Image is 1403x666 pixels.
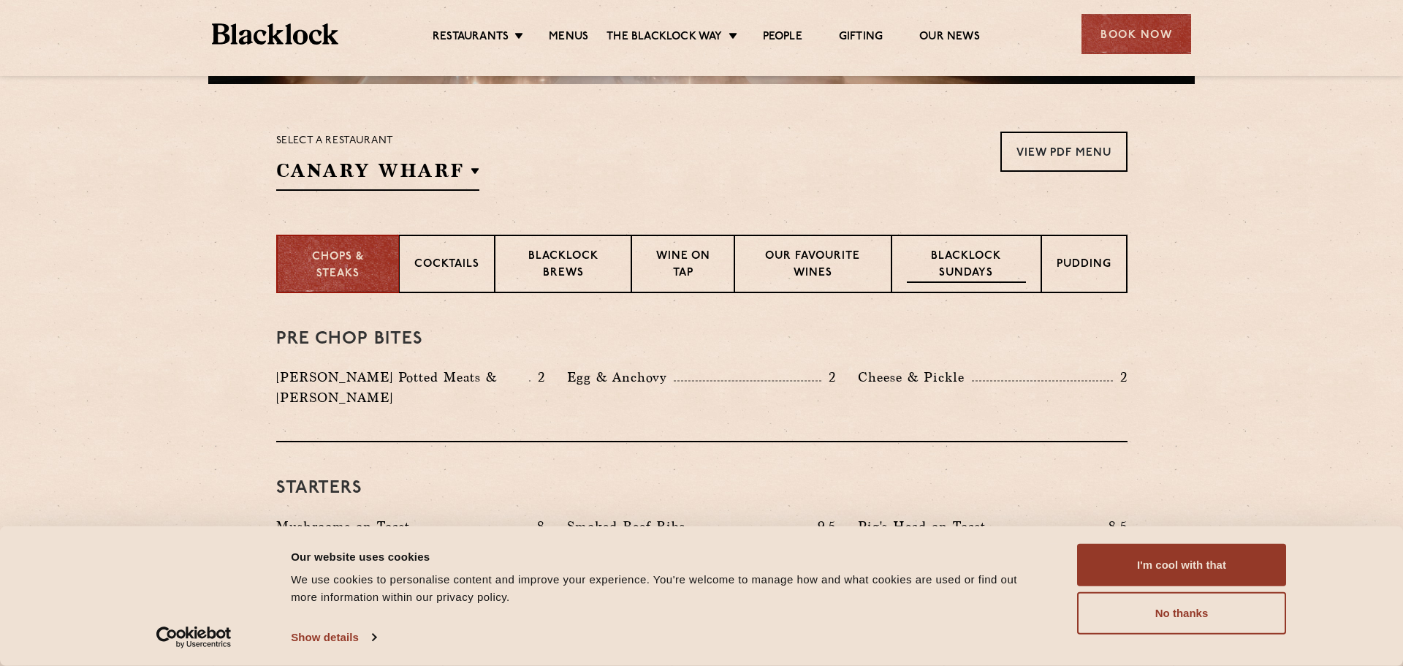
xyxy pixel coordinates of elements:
p: Pudding [1057,257,1111,275]
p: 2 [531,368,545,387]
a: People [763,30,802,46]
p: 8.5 [1101,517,1128,536]
h2: Canary Wharf [276,158,479,191]
p: Wine on Tap [647,249,718,283]
p: 2 [1113,368,1128,387]
a: The Blacklock Way [607,30,722,46]
button: I'm cool with that [1077,544,1286,586]
p: 9.5 [810,517,837,536]
a: Restaurants [433,30,509,46]
p: Our favourite wines [750,249,876,283]
h3: Starters [276,479,1128,498]
div: Book Now [1081,14,1191,54]
a: Gifting [839,30,883,46]
div: We use cookies to personalise content and improve your experience. You're welcome to manage how a... [291,571,1044,606]
p: Chops & Steaks [292,249,384,282]
a: View PDF Menu [1000,132,1128,172]
p: Cocktails [414,257,479,275]
p: Pig's Head on Toast [858,516,993,537]
p: Mushrooms on Toast [276,516,417,537]
a: Our News [919,30,980,46]
img: BL_Textured_Logo-footer-cropped.svg [212,23,338,45]
button: No thanks [1077,592,1286,635]
a: Usercentrics Cookiebot - opens in a new window [130,627,258,648]
p: 2 [821,368,836,387]
p: Smoked Beef Ribs [567,516,693,537]
p: Egg & Anchovy [567,367,674,387]
p: Blacklock Sundays [907,249,1025,283]
p: Select a restaurant [276,132,479,151]
p: Cheese & Pickle [858,367,972,387]
p: [PERSON_NAME] Potted Meats & [PERSON_NAME] [276,367,529,408]
a: Menus [549,30,588,46]
a: Show details [291,627,376,648]
p: Blacklock Brews [510,249,617,283]
h3: Pre Chop Bites [276,330,1128,349]
div: Our website uses cookies [291,548,1044,565]
p: 8 [530,517,545,536]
